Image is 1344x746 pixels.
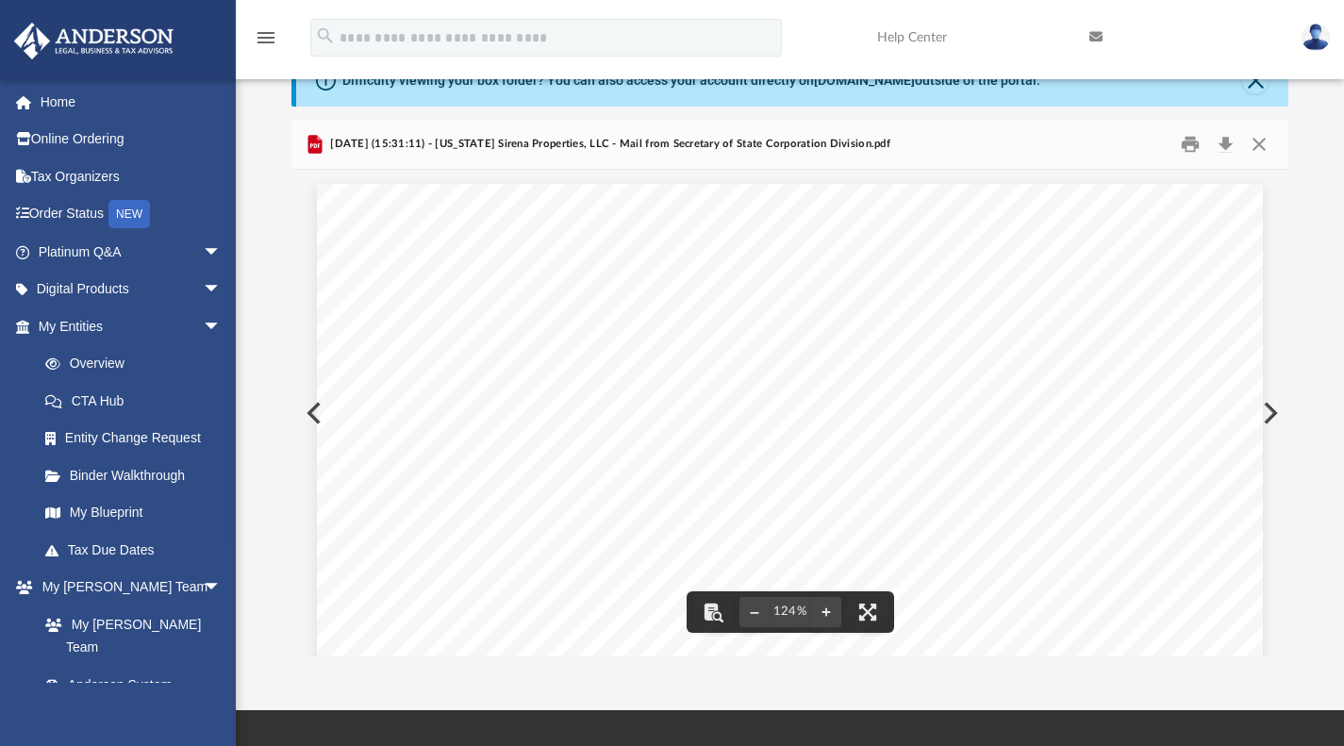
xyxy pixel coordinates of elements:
[291,120,1289,656] div: Preview
[26,420,250,457] a: Entity Change Request
[26,605,231,666] a: My [PERSON_NAME] Team
[13,157,250,195] a: Tax Organizers
[811,591,841,633] button: Zoom in
[1302,24,1330,51] img: User Pic
[203,307,241,346] span: arrow_drop_down
[739,591,770,633] button: Zoom out
[26,345,250,383] a: Overview
[13,195,250,234] a: Order StatusNEW
[26,666,241,704] a: Anderson System
[8,23,179,59] img: Anderson Advisors Platinum Portal
[13,121,250,158] a: Online Ordering
[1171,129,1209,158] button: Print
[814,73,915,88] a: [DOMAIN_NAME]
[26,456,250,494] a: Binder Walkthrough
[203,233,241,272] span: arrow_drop_down
[203,271,241,309] span: arrow_drop_down
[770,605,811,618] div: Current zoom level
[692,591,734,633] button: Toggle findbar
[26,494,241,532] a: My Blueprint
[291,170,1289,656] div: File preview
[108,200,150,228] div: NEW
[1242,67,1269,93] button: Close
[315,25,336,46] i: search
[342,71,1040,91] div: Difficulty viewing your box folder? You can also access your account directly on outside of the p...
[291,170,1289,656] div: Document Viewer
[255,36,277,49] a: menu
[13,307,250,345] a: My Entitiesarrow_drop_down
[13,271,250,308] a: Digital Productsarrow_drop_down
[13,83,250,121] a: Home
[203,569,241,607] span: arrow_drop_down
[13,233,250,271] a: Platinum Q&Aarrow_drop_down
[1248,387,1289,439] button: Next File
[291,387,333,439] button: Previous File
[13,569,241,606] a: My [PERSON_NAME] Teamarrow_drop_down
[26,531,250,569] a: Tax Due Dates
[326,136,890,153] span: [DATE] (15:31:11) - [US_STATE] Sirena Properties, LLC - Mail from Secretary of State Corporation ...
[26,382,250,420] a: CTA Hub
[847,591,888,633] button: Enter fullscreen
[1242,129,1276,158] button: Close
[255,26,277,49] i: menu
[1208,129,1242,158] button: Download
